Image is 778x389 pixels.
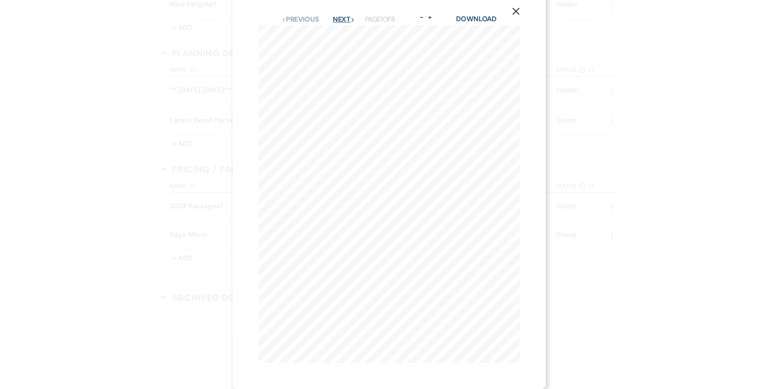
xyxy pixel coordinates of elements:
[426,14,433,21] button: +
[456,14,496,23] a: Download
[418,14,425,21] button: -
[282,16,319,23] button: Previous
[365,14,395,25] p: Page 1 of 8
[333,16,355,23] button: Next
